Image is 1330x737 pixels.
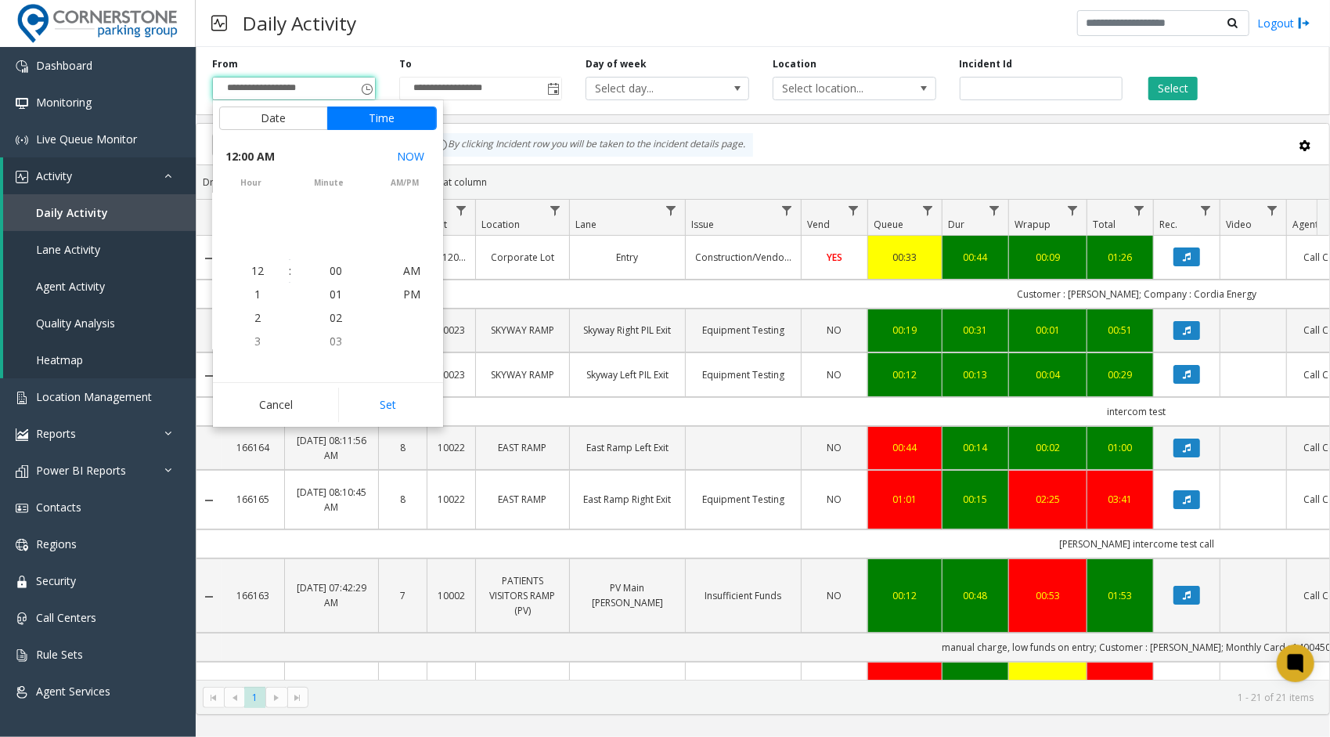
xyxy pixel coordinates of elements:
a: [DATE] 08:10:45 AM [294,485,369,515]
span: 1 [254,287,261,302]
span: Select location... [773,78,903,99]
span: AM [403,263,420,278]
span: Rule Sets [36,647,83,662]
a: Lot Filter Menu [451,200,472,221]
span: YES [827,251,842,264]
a: SKYWAY RAMP [485,367,560,382]
a: 10023 [437,367,466,382]
img: 'icon' [16,465,28,478]
img: pageIcon [211,4,227,42]
div: 00:44 [878,440,932,455]
a: 00:12 [878,367,932,382]
a: 7 [388,588,417,603]
a: 01:01 [878,492,932,507]
a: 612003 [437,250,466,265]
a: 00:12 [878,588,932,603]
span: Lane [575,218,597,231]
div: 00:33 [878,250,932,265]
span: Total [1093,218,1116,231]
a: NO [811,588,858,603]
div: 00:13 [952,367,999,382]
span: Issue [691,218,714,231]
a: Wrapup Filter Menu [1062,200,1083,221]
a: NO [811,367,858,382]
div: 00:09 [1018,250,1077,265]
a: 00:51 [1097,323,1144,338]
span: 12 [251,263,264,278]
span: Activity [36,168,72,183]
a: Entry [579,250,676,265]
a: YES [811,250,858,265]
a: Daily Activity [3,194,196,231]
a: Issue Filter Menu [777,200,798,221]
a: 02:25 [1018,492,1077,507]
a: Queue Filter Menu [917,200,939,221]
span: NO [827,323,842,337]
div: By clicking Incident row you will be taken to the incident details page. [427,133,753,157]
span: NO [827,589,842,602]
div: 00:14 [952,440,999,455]
a: PV Main [PERSON_NAME] [579,580,676,610]
a: Collapse Details [196,591,222,603]
a: Insufficient Funds [695,588,791,603]
a: Vend Filter Menu [843,200,864,221]
span: Rec. [1159,218,1177,231]
a: 00:48 [952,588,999,603]
a: Construction/Vendors [695,250,791,265]
a: Collapse Details [196,252,222,265]
span: Power BI Reports [36,463,126,478]
img: 'icon' [16,134,28,146]
button: Date tab [219,107,328,130]
span: Heatmap [36,352,83,367]
span: Dur [948,218,964,231]
img: 'icon' [16,649,28,662]
a: 01:53 [1097,588,1144,603]
span: hour [213,177,289,189]
a: 10022 [437,440,466,455]
div: 01:00 [1097,440,1144,455]
div: : [289,263,291,279]
span: Reports [36,426,76,441]
a: 00:15 [952,492,999,507]
span: 3 [254,334,261,349]
div: 00:44 [952,250,999,265]
img: 'icon' [16,392,28,404]
a: PATIENTS VISITORS RAMP (PV) [485,677,560,722]
button: Select now [391,143,431,171]
a: Skyway Left PIL Exit [579,367,676,382]
a: SKYWAY RAMP [485,323,560,338]
span: 12:00 AM [225,146,275,168]
img: 'icon' [16,171,28,183]
label: From [212,57,238,71]
a: 00:04 [1018,367,1077,382]
img: 'icon' [16,612,28,625]
a: 00:02 [1018,440,1077,455]
a: NO [811,492,858,507]
a: 01:26 [1097,250,1144,265]
span: Agent Services [36,684,110,699]
img: logout [1298,15,1310,31]
span: 2 [254,310,261,325]
a: Equipment Testing [695,492,791,507]
a: Collapse Details [196,494,222,507]
span: Regions [36,536,77,551]
a: Skyway Right PIL Exit [579,323,676,338]
span: NO [827,493,842,506]
span: Location [481,218,520,231]
label: To [399,57,412,71]
button: Select [1148,77,1198,100]
span: Contacts [36,500,81,515]
a: East Ramp Left Exit [579,440,676,455]
img: 'icon' [16,576,28,588]
a: Logout [1257,15,1310,31]
span: Agent [1292,218,1318,231]
div: Drag a column header and drop it here to group by that column [196,168,1329,196]
span: Monitoring [36,95,92,110]
a: Corporate Lot [485,250,560,265]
